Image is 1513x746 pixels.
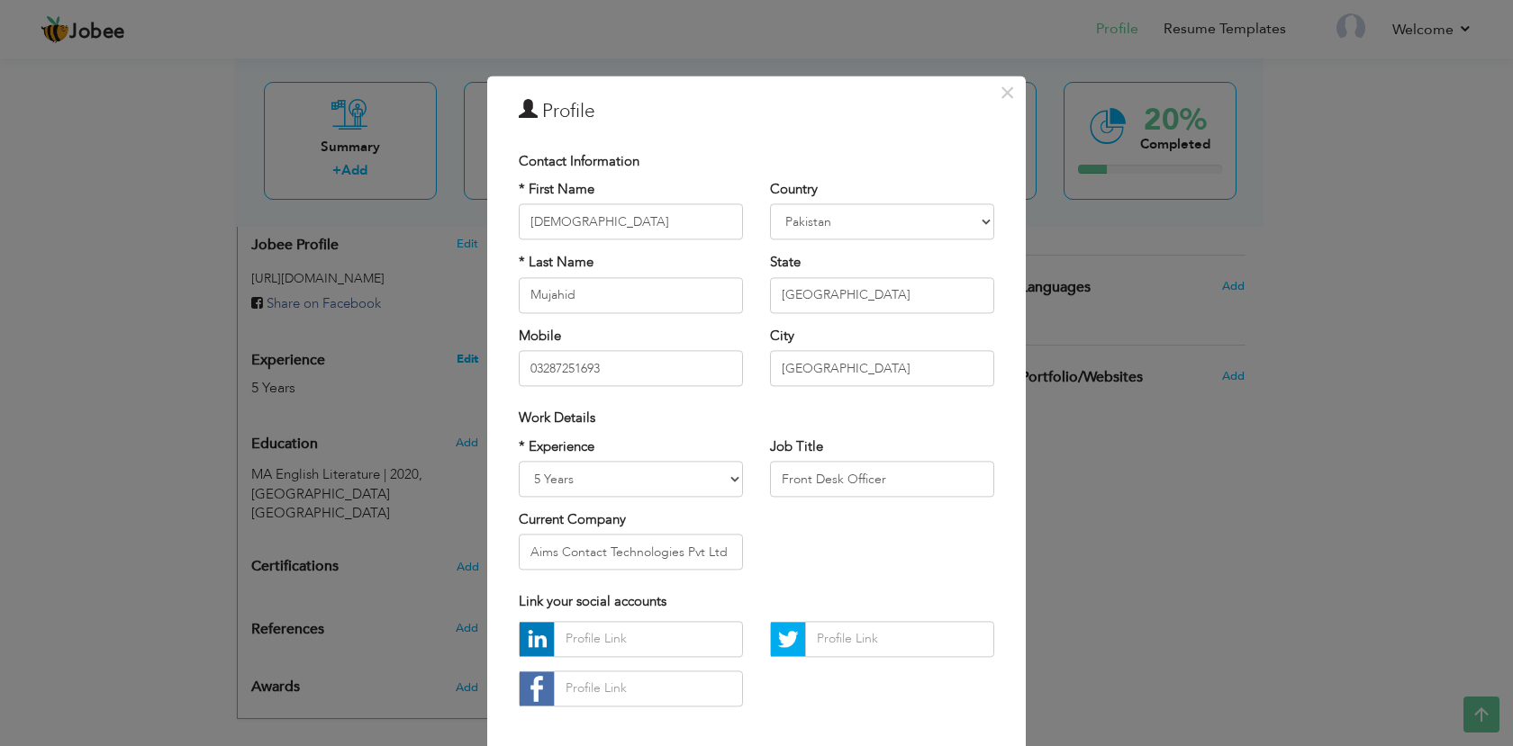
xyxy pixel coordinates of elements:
label: City [770,327,794,346]
span: × [1000,76,1015,109]
img: linkedin [520,622,554,656]
input: Profile Link [554,621,743,657]
label: * Experience [519,437,594,456]
img: Twitter [771,622,805,656]
label: * First Name [519,180,594,199]
h3: Profile [519,98,994,125]
input: Profile Link [554,670,743,706]
label: State [770,254,801,273]
label: Mobile [519,327,561,346]
input: Profile Link [805,621,994,657]
span: Contact Information [519,152,639,170]
label: Country [770,180,818,199]
span: Work Details [519,409,595,427]
label: Job Title [770,437,823,456]
label: * Last Name [519,254,593,273]
button: Close [992,78,1021,107]
label: Current Company [519,510,626,529]
span: Link your social accounts [519,593,666,611]
img: facebook [520,671,554,706]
